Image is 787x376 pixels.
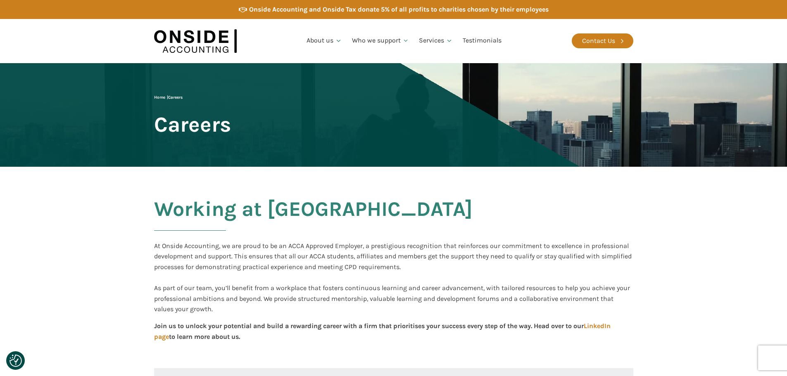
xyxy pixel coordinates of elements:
[572,33,633,48] a: Contact Us
[154,113,231,136] span: Careers
[154,241,633,315] div: At Onside Accounting, we are proud to be an ACCA Approved Employer, a prestigious recognition tha...
[10,355,22,367] img: Revisit consent button
[249,4,549,15] div: Onside Accounting and Onside Tax donate 5% of all profits to charities chosen by their employees
[414,27,458,55] a: Services
[154,321,633,352] div: Join us to unlock your potential and build a rewarding career with a firm that prioritises your s...
[10,355,22,367] button: Consent Preferences
[154,322,611,341] a: LinkedIn page
[154,198,473,241] h2: Working at [GEOGRAPHIC_DATA]
[458,27,506,55] a: Testimonials
[302,27,347,55] a: About us
[582,35,615,46] div: Contact Us
[154,25,237,57] img: Onside Accounting
[168,95,183,100] span: Careers
[154,95,183,100] span: |
[347,27,414,55] a: Who we support
[154,95,165,100] a: Home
